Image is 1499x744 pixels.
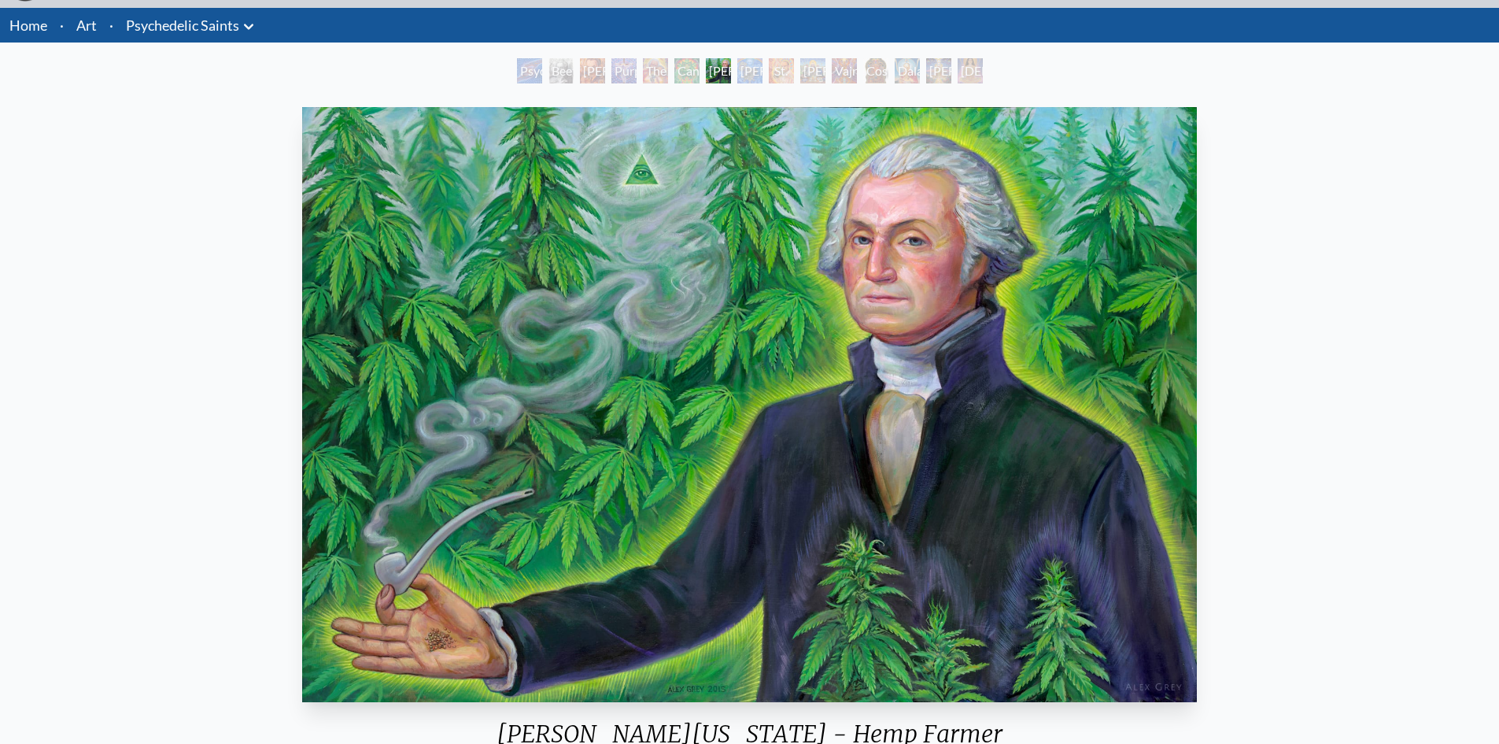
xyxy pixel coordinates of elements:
a: Home [9,17,47,34]
div: [PERSON_NAME] M.D., Cartographer of Consciousness [580,58,605,83]
li: · [103,8,120,43]
img: George-Washinton---Hemp-Farmer-2015-Alex-Grey-watermarked.jpg [302,107,1198,702]
div: [DEMOGRAPHIC_DATA] [958,58,983,83]
div: Psychedelic Healing [517,58,542,83]
a: Psychedelic Saints [126,14,239,36]
div: [PERSON_NAME] & the New Eleusis [737,58,762,83]
div: St. [PERSON_NAME] & The LSD Revelation Revolution [769,58,794,83]
div: Cosmic [DEMOGRAPHIC_DATA] [863,58,888,83]
div: Beethoven [548,58,574,83]
div: [PERSON_NAME][US_STATE] - Hemp Farmer [706,58,731,83]
li: · [54,8,70,43]
div: [PERSON_NAME] [800,58,825,83]
div: The Shulgins and their Alchemical Angels [643,58,668,83]
div: Dalai Lama [895,58,920,83]
a: Art [76,14,97,36]
div: Cannabacchus [674,58,700,83]
div: Purple [DEMOGRAPHIC_DATA] [611,58,637,83]
div: Vajra Guru [832,58,857,83]
div: [PERSON_NAME] [926,58,951,83]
